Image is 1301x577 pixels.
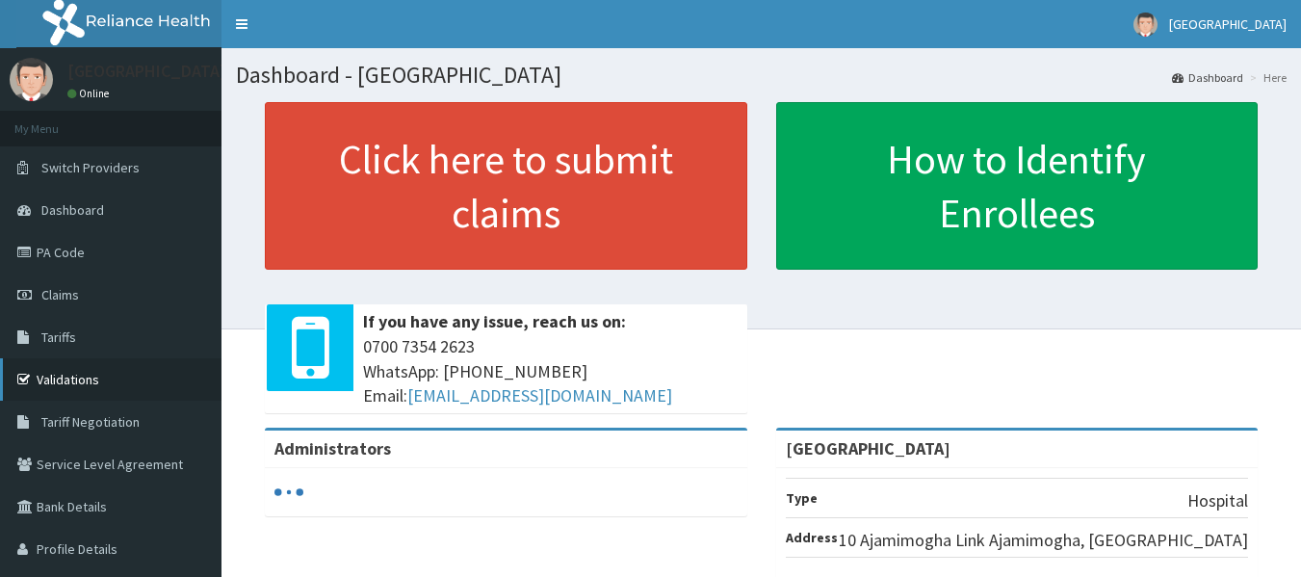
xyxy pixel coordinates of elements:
a: Click here to submit claims [265,102,747,270]
span: Tariff Negotiation [41,413,140,431]
strong: [GEOGRAPHIC_DATA] [786,437,950,459]
p: Hospital [1187,488,1248,513]
svg: audio-loading [274,478,303,507]
img: User Image [1133,13,1158,37]
span: Claims [41,286,79,303]
b: If you have any issue, reach us on: [363,310,626,332]
span: [GEOGRAPHIC_DATA] [1169,15,1287,33]
span: Switch Providers [41,159,140,176]
a: [EMAIL_ADDRESS][DOMAIN_NAME] [407,384,672,407]
a: Dashboard [1172,69,1243,86]
span: Tariffs [41,328,76,346]
span: Dashboard [41,201,104,219]
a: Online [67,87,114,100]
b: Type [786,489,818,507]
h1: Dashboard - [GEOGRAPHIC_DATA] [236,63,1287,88]
b: Administrators [274,437,391,459]
a: How to Identify Enrollees [776,102,1259,270]
span: 0700 7354 2623 WhatsApp: [PHONE_NUMBER] Email: [363,334,738,408]
p: [GEOGRAPHIC_DATA] [67,63,226,80]
img: User Image [10,58,53,101]
b: Address [786,529,838,546]
p: 10 Ajamimogha Link Ajamimogha, [GEOGRAPHIC_DATA] [839,528,1248,553]
li: Here [1245,69,1287,86]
